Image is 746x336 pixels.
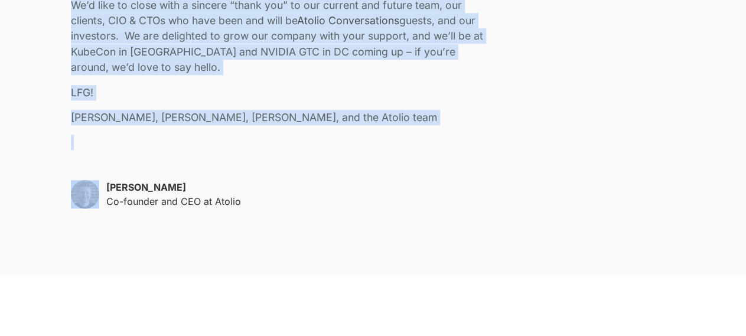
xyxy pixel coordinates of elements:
p: ‍ [71,135,493,150]
p: [PERSON_NAME], [PERSON_NAME], [PERSON_NAME], and the Atolio team [71,110,493,125]
p: LFG! [71,85,493,100]
p: [PERSON_NAME] [106,180,241,194]
a: Atolio Conversations [297,14,399,27]
iframe: Chat Widget [687,279,746,336]
p: Co-founder and CEO at Atolio [106,194,241,208]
